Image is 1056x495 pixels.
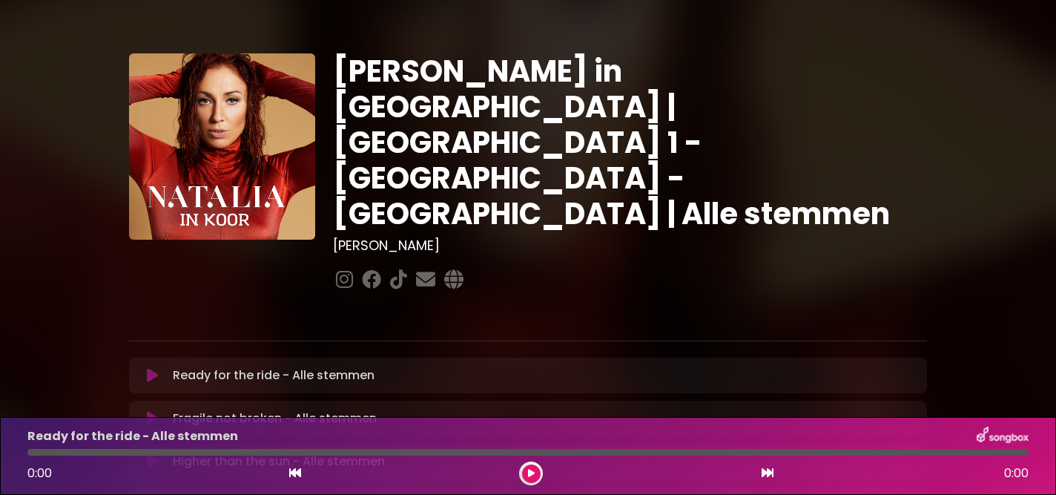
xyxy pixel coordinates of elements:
[333,237,927,254] h3: [PERSON_NAME]
[27,465,52,482] span: 0:00
[1004,465,1029,482] span: 0:00
[333,53,927,232] h1: [PERSON_NAME] in [GEOGRAPHIC_DATA] | [GEOGRAPHIC_DATA] 1 - [GEOGRAPHIC_DATA] - [GEOGRAPHIC_DATA] ...
[173,367,374,384] p: Ready for the ride - Alle stemmen
[27,427,238,445] p: Ready for the ride - Alle stemmen
[129,53,315,240] img: YTVS25JmS9CLUqXqkEhs
[173,410,377,427] p: Fragile not broken - Alle stemmen
[977,427,1029,446] img: songbox-logo-white.png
